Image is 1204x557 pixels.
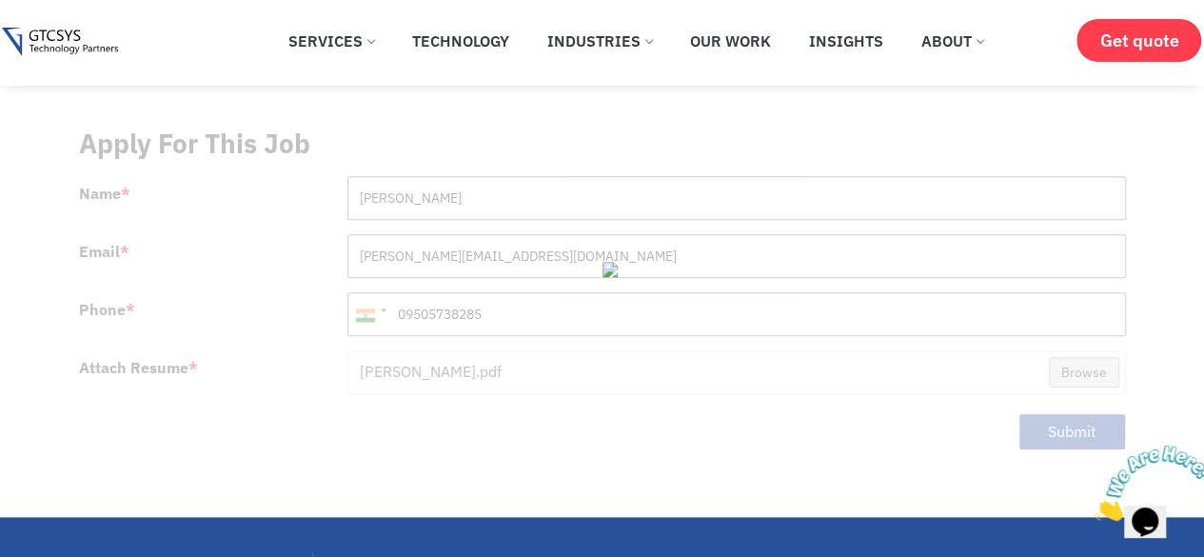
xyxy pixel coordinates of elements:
a: Technology [398,20,523,62]
img: Chat attention grabber [8,8,126,83]
a: Our Work [676,20,785,62]
iframe: chat widget [1086,438,1204,528]
img: Gtcsys logo [2,28,117,57]
a: Insights [795,20,898,62]
span: Get quote [1099,30,1178,50]
a: Industries [533,20,666,62]
a: Get quote [1076,19,1201,62]
a: Services [274,20,388,62]
a: About [907,20,997,62]
img: loader.gif [602,262,678,277]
